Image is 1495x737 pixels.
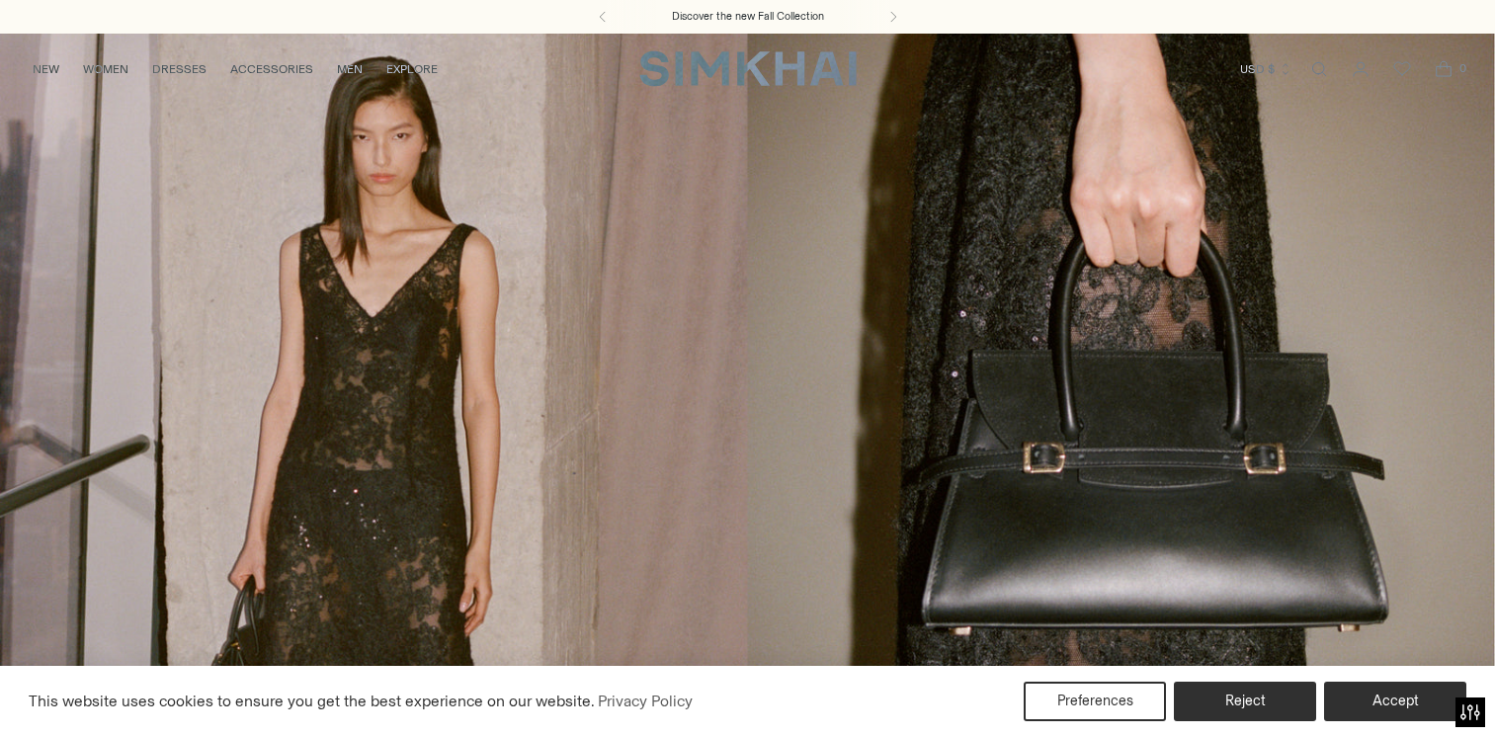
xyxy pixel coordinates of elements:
a: DRESSES [152,47,207,91]
button: USD $ [1240,47,1292,91]
a: WOMEN [83,47,128,91]
button: Preferences [1024,682,1166,721]
button: Reject [1174,682,1316,721]
a: Open cart modal [1424,49,1463,89]
a: ACCESSORIES [230,47,313,91]
button: Accept [1324,682,1466,721]
a: Go to the account page [1341,49,1380,89]
a: EXPLORE [386,47,438,91]
a: Wishlist [1382,49,1422,89]
a: MEN [337,47,363,91]
span: This website uses cookies to ensure you get the best experience on our website. [29,692,595,710]
a: NEW [33,47,59,91]
a: SIMKHAI [639,49,857,88]
a: Privacy Policy (opens in a new tab) [595,687,696,716]
span: 0 [1453,59,1471,77]
a: Discover the new Fall Collection [672,9,824,25]
a: Open search modal [1299,49,1339,89]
